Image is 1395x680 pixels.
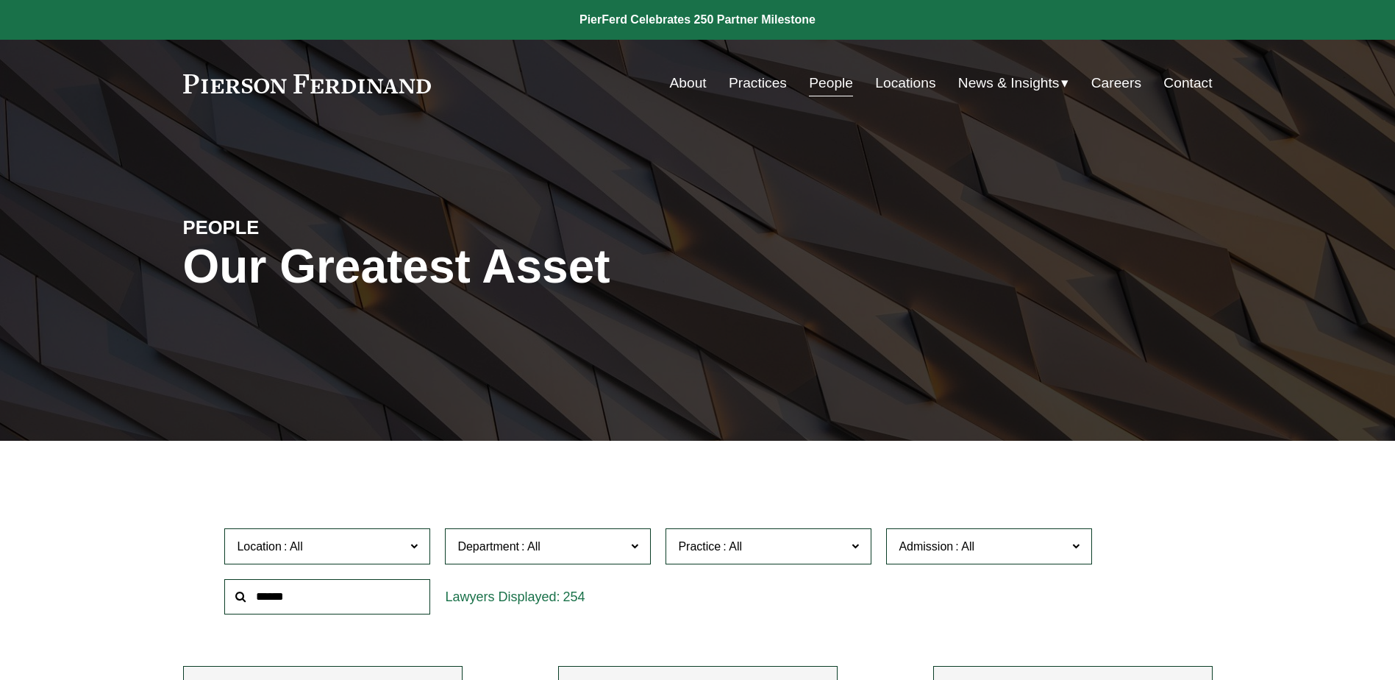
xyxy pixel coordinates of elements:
[958,71,1060,96] span: News & Insights
[899,540,953,553] span: Admission
[563,589,585,604] span: 254
[958,69,1069,97] a: folder dropdown
[678,540,721,553] span: Practice
[183,240,869,294] h1: Our Greatest Asset
[809,69,853,97] a: People
[1163,69,1212,97] a: Contact
[729,69,787,97] a: Practices
[875,69,935,97] a: Locations
[1091,69,1141,97] a: Careers
[237,540,282,553] span: Location
[457,540,519,553] span: Department
[670,69,707,97] a: About
[183,216,440,239] h4: PEOPLE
